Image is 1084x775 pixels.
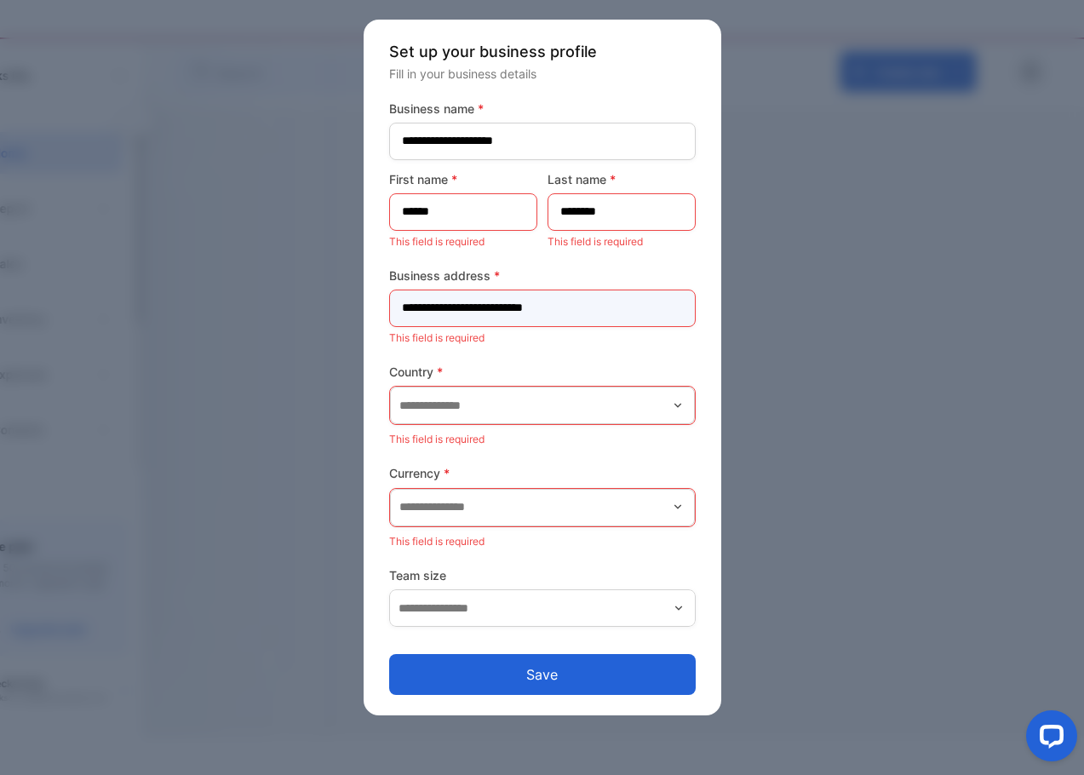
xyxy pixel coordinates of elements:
[548,231,696,253] p: This field is required
[1012,703,1084,775] iframe: LiveChat chat widget
[389,170,537,188] label: First name
[389,40,696,63] p: Set up your business profile
[389,654,696,695] button: Save
[389,531,696,553] p: This field is required
[389,566,696,584] label: Team size
[389,327,696,349] p: This field is required
[548,170,696,188] label: Last name
[389,363,696,381] label: Country
[389,65,696,83] p: Fill in your business details
[389,464,696,482] label: Currency
[389,100,696,118] label: Business name
[389,428,696,451] p: This field is required
[389,231,537,253] p: This field is required
[389,267,696,284] label: Business address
